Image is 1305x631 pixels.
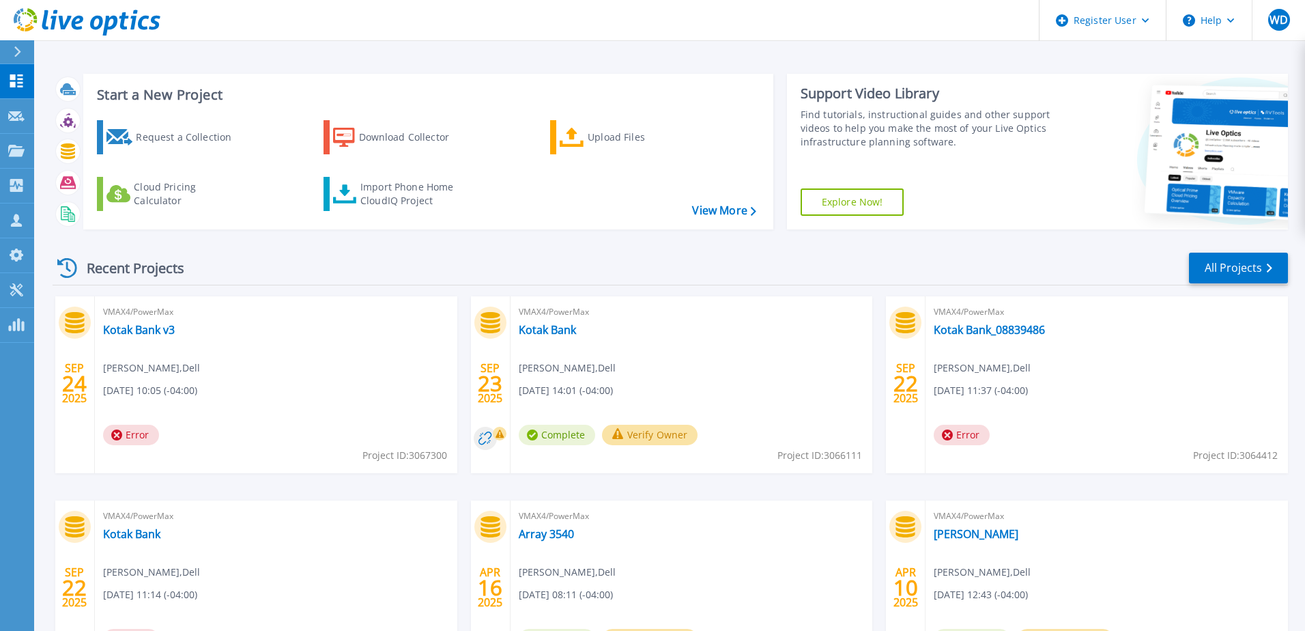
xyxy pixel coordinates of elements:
span: Error [934,425,990,445]
span: [DATE] 11:37 (-04:00) [934,383,1028,398]
span: 22 [893,378,918,389]
a: Kotak Bank [519,323,576,337]
span: 22 [62,582,87,593]
a: Kotak Bank_08839486 [934,323,1045,337]
a: Cloud Pricing Calculator [97,177,249,211]
a: [PERSON_NAME] [934,527,1018,541]
div: Recent Projects [53,251,203,285]
span: VMAX4/PowerMax [103,509,449,524]
span: [PERSON_NAME] , Dell [934,361,1031,376]
div: Import Phone Home CloudIQ Project [360,180,467,208]
div: Upload Files [588,124,697,151]
a: Request a Collection [97,120,249,154]
a: Kotak Bank v3 [103,323,175,337]
a: Explore Now! [801,188,904,216]
span: WD [1270,14,1288,25]
div: Support Video Library [801,85,1056,102]
div: SEP 2025 [61,563,87,613]
a: Download Collector [324,120,476,154]
span: 24 [62,378,87,389]
div: Download Collector [359,124,468,151]
span: [PERSON_NAME] , Dell [519,565,616,580]
a: Array 3540 [519,527,574,541]
span: [PERSON_NAME] , Dell [103,565,200,580]
span: 10 [893,582,918,593]
div: APR 2025 [893,563,919,613]
span: VMAX4/PowerMax [934,509,1280,524]
span: VMAX4/PowerMax [934,305,1280,320]
span: [PERSON_NAME] , Dell [103,361,200,376]
span: VMAX4/PowerMax [103,305,449,320]
div: APR 2025 [477,563,503,613]
a: All Projects [1189,253,1288,283]
a: Upload Files [550,120,702,154]
span: [DATE] 12:43 (-04:00) [934,587,1028,602]
span: 23 [478,378,502,389]
a: View More [692,204,756,217]
button: Verify Owner [602,425,698,445]
span: 16 [478,582,502,593]
span: Project ID: 3066111 [777,448,862,463]
div: Request a Collection [136,124,245,151]
div: SEP 2025 [477,359,503,408]
span: [PERSON_NAME] , Dell [519,361,616,376]
span: [PERSON_NAME] , Dell [934,565,1031,580]
div: SEP 2025 [61,359,87,408]
a: Kotak Bank [103,527,160,541]
div: SEP 2025 [893,359,919,408]
span: Complete [519,425,595,445]
div: Find tutorials, instructional guides and other support videos to help you make the most of your L... [801,108,1056,149]
span: [DATE] 11:14 (-04:00) [103,587,197,602]
h3: Start a New Project [97,87,756,102]
div: Cloud Pricing Calculator [134,180,243,208]
span: [DATE] 08:11 (-04:00) [519,587,613,602]
span: Project ID: 3064412 [1193,448,1278,463]
span: Project ID: 3067300 [362,448,447,463]
span: [DATE] 14:01 (-04:00) [519,383,613,398]
span: VMAX4/PowerMax [519,305,865,320]
span: VMAX4/PowerMax [519,509,865,524]
span: Error [103,425,159,445]
span: [DATE] 10:05 (-04:00) [103,383,197,398]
